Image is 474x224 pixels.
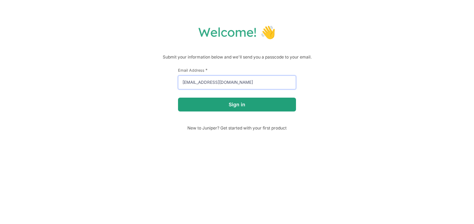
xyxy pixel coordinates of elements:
button: Sign in [178,98,296,111]
p: Submit your information below and we'll send you a passcode to your email. [7,54,467,61]
span: This field is required. [205,68,208,73]
input: email@example.com [178,75,296,89]
span: New to Juniper? Get started with your first product [178,125,296,131]
h1: Welcome! 👋 [7,24,467,40]
label: Email Address [178,68,296,73]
